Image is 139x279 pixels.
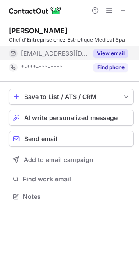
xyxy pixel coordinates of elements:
[24,93,118,100] div: Save to List / ATS / CRM
[9,110,134,126] button: AI write personalized message
[9,131,134,147] button: Send email
[9,26,68,35] div: [PERSON_NAME]
[9,36,134,44] div: Chef d'Entreprise chez Esthetique Medical Spa
[23,175,130,183] span: Find work email
[93,49,128,58] button: Reveal Button
[93,63,128,72] button: Reveal Button
[9,89,134,105] button: save-profile-one-click
[24,135,57,142] span: Send email
[21,49,88,57] span: [EMAIL_ADDRESS][DOMAIN_NAME]
[9,5,61,16] img: ContactOut v5.3.10
[24,156,93,163] span: Add to email campaign
[9,191,134,203] button: Notes
[23,193,130,201] span: Notes
[9,152,134,168] button: Add to email campaign
[24,114,118,121] span: AI write personalized message
[9,173,134,185] button: Find work email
